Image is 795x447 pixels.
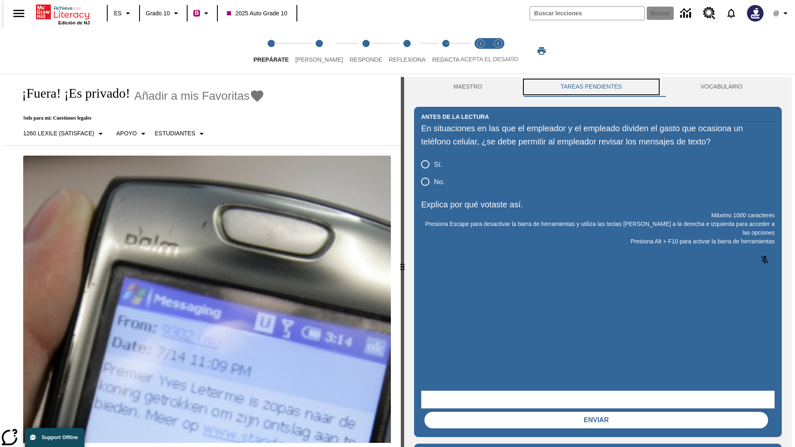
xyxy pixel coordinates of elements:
[432,56,460,63] span: Redacta
[414,77,782,97] div: Instructional Panel Tabs
[421,112,489,121] h2: Antes de la lectura
[13,86,130,101] h1: ¡Fuera! ¡Es privado!
[110,6,137,21] button: Lenguaje: ES, Selecciona un idioma
[20,126,109,141] button: Seleccione Lexile, 1260 Lexile (Satisface)
[421,237,775,246] p: Presiona Alt + F10 para activar la barra de herramientas
[13,115,265,121] p: Solo para mí: Cuestiones legales
[698,2,720,24] a: Centro de recursos, Se abrirá en una pestaña nueva.
[253,56,289,63] span: Prepárate
[114,9,122,18] span: ES
[7,1,31,26] button: Abrir el menú lateral
[227,9,287,18] span: 2025 Auto Grade 10
[773,9,779,18] span: @
[414,77,521,97] button: Maestro
[479,41,482,46] text: 1
[460,56,518,62] span: ACEPTA EL DESAFÍO
[421,198,775,211] p: Explica por qué votaste así.
[768,6,795,21] button: Perfil/Configuración
[486,28,510,74] button: Acepta el desafío contesta step 2 of 2
[195,8,199,18] span: B
[530,7,644,20] input: Buscar campo
[755,250,775,270] button: Haga clic para activar la función de reconocimiento de voz
[349,56,382,63] span: Responde
[25,428,84,447] button: Support Offline
[421,211,775,220] p: Máximo 1000 caracteres
[155,129,195,138] p: Estudiantes
[58,20,90,25] span: Edición de NJ
[36,3,90,25] div: Portada
[23,129,94,138] p: 1260 Lexile (Satisface)
[382,28,432,74] button: Reflexiona step 4 of 5
[421,220,775,237] p: Presiona Escape para desactivar la barra de herramientas y utiliza las teclas [PERSON_NAME] a la ...
[497,41,499,46] text: 2
[3,7,121,14] body: Explica por qué votaste así. Máximo 1000 caracteres Presiona Alt + F10 para activar la barra de h...
[42,435,78,440] span: Support Offline
[247,28,295,74] button: Prepárate step 1 of 5
[469,28,493,74] button: Acepta el desafío lee step 1 of 2
[426,28,466,74] button: Redacta step 5 of 5
[152,126,210,141] button: Seleccionar estudiante
[146,9,170,18] span: Grado 10
[295,56,343,63] span: [PERSON_NAME]
[742,2,768,24] button: Escoja un nuevo avatar
[434,177,445,187] span: No.
[421,156,451,190] div: poll
[134,89,250,103] span: Añadir a mis Favoritas
[134,89,265,103] button: Añadir a mis Favoritas - ¡Fuera! ¡Es privado!
[116,129,137,138] p: Apoyo
[113,126,152,141] button: Tipo de apoyo, Apoyo
[404,77,792,447] div: activity
[190,6,214,21] button: Boost El color de la clase es rojo violeta. Cambiar el color de la clase.
[421,122,775,148] div: En situaciones en las que el empleador y el empleado dividen el gasto que ocasiona un teléfono ce...
[289,28,349,74] button: Lee step 2 of 5
[661,77,782,97] button: VOCABULARIO
[521,77,661,97] button: TAREAS PENDIENTES
[343,28,389,74] button: Responde step 3 of 5
[747,5,764,22] img: Avatar
[424,412,768,428] button: Enviar
[720,2,742,24] a: Notificaciones
[675,2,698,25] a: Centro de información
[389,56,426,63] span: Reflexiona
[434,159,443,170] span: Sí.
[401,77,404,447] div: Pulsa la tecla de intro o la barra espaciadora y luego presiona las flechas de derecha e izquierd...
[528,43,555,58] button: Imprimir
[142,6,184,21] button: Grado: Grado 10, Elige un grado
[3,77,401,443] div: reading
